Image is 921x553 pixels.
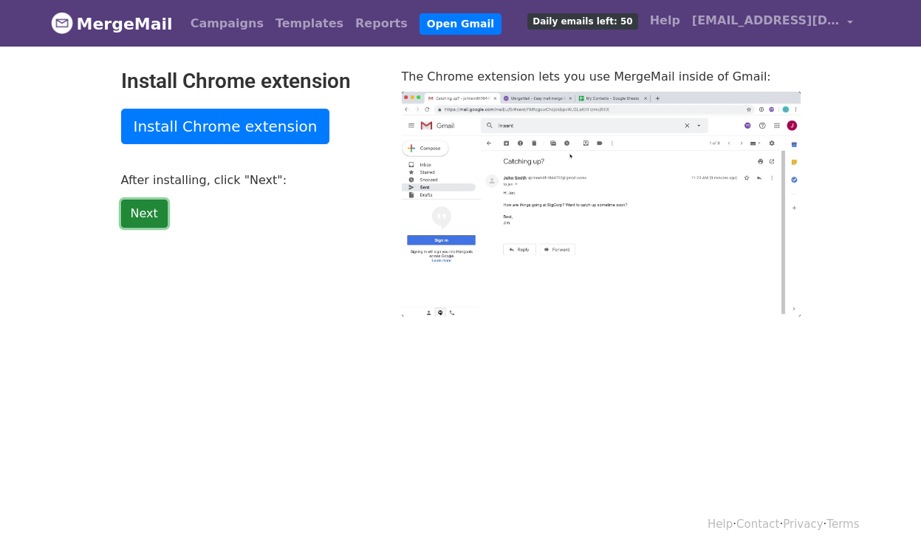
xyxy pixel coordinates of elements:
[521,6,643,35] a: Daily emails left: 50
[51,8,173,39] a: MergeMail
[121,109,330,144] a: Install Chrome extension
[826,518,859,531] a: Terms
[708,518,733,531] a: Help
[847,482,921,553] iframe: Chat Widget
[121,200,168,228] a: Next
[420,13,501,35] a: Open Gmail
[349,9,414,38] a: Reports
[783,518,823,531] a: Privacy
[736,518,779,531] a: Contact
[527,13,637,30] span: Daily emails left: 50
[185,9,270,38] a: Campaigns
[644,6,686,35] a: Help
[402,69,801,84] p: The Chrome extension lets you use MergeMail inside of Gmail:
[270,9,349,38] a: Templates
[692,12,840,30] span: [EMAIL_ADDRESS][DOMAIN_NAME]
[121,172,380,188] p: After installing, click "Next":
[121,69,380,94] h2: Install Chrome extension
[51,12,73,34] img: MergeMail logo
[686,6,859,41] a: [EMAIL_ADDRESS][DOMAIN_NAME]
